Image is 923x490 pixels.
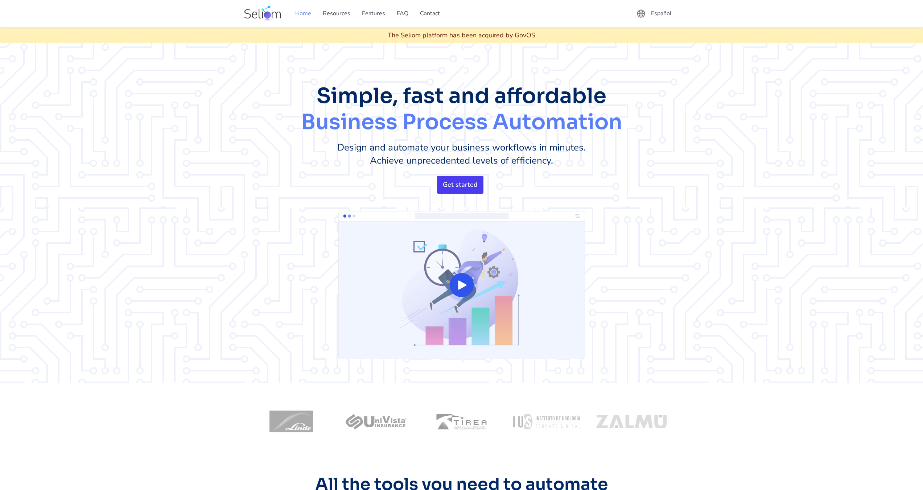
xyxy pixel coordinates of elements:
div: The Seliom platform has been acquired by GovOS [388,31,535,40]
a: open lightbox [338,211,585,359]
a: FAQ [391,3,414,24]
a: Get started [437,176,483,194]
a: Resources [317,3,356,24]
a: Home [289,3,317,24]
p: Design and automate your business workflows in minutes. Achieve unprecedented levels of efficiency. [268,141,656,167]
a: Español [646,5,679,22]
a: Features [356,3,391,24]
h1: Business Process Automation [268,83,656,135]
span: Simple, fast and affordable [317,83,606,109]
a: Contact [414,3,446,24]
div: Get started [443,180,478,189]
